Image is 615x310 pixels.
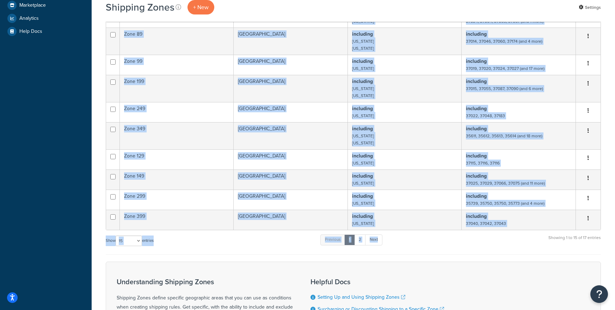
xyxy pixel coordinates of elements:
[466,58,487,65] b: including
[120,122,234,149] td: Zone 349
[352,160,374,166] small: [US_STATE]
[466,125,487,132] b: including
[352,192,373,200] b: including
[120,28,234,55] td: Zone 89
[120,190,234,210] td: Zone 299
[234,28,348,55] td: [GEOGRAPHIC_DATA]
[352,85,374,92] small: [US_STATE]
[120,210,234,230] td: Zone 399
[234,75,348,102] td: [GEOGRAPHIC_DATA]
[466,105,487,112] b: including
[352,220,374,227] small: [US_STATE]
[320,234,345,245] a: Previous
[19,16,39,22] span: Analytics
[193,3,209,11] span: + New
[466,220,506,227] small: 37040, 37042, 37043
[466,160,500,166] small: 37115, 37116, 37116
[466,213,487,220] b: including
[234,190,348,210] td: [GEOGRAPHIC_DATA]
[466,65,545,72] small: 37019, 37020, 37024, 37027 (and 17 more)
[352,93,374,99] small: [US_STATE]
[466,78,487,85] b: including
[116,236,142,246] select: Showentries
[466,172,487,180] b: including
[310,278,444,286] h3: Helpful Docs
[5,12,86,25] a: Analytics
[352,38,374,44] small: [US_STATE]
[466,180,545,186] small: 37025, 37029, 37066, 37075 (and 11 more)
[352,113,374,119] small: [US_STATE]
[466,30,487,38] b: including
[548,234,601,249] div: Showing 1 to 15 of 17 entries
[466,113,505,119] small: 37022, 37048, 37183
[352,133,374,139] small: [US_STATE]
[590,285,608,303] button: Open Resource Center
[352,105,373,112] b: including
[352,65,374,72] small: [US_STATE]
[352,78,373,85] b: including
[234,122,348,149] td: [GEOGRAPHIC_DATA]
[234,210,348,230] td: [GEOGRAPHIC_DATA]
[466,85,543,92] small: 37015, 37055, 37087, 37090 (and 6 more)
[466,200,545,207] small: 35739, 35750, 35750, 35773 (and 4 more)
[106,236,154,246] label: Show entries
[234,102,348,122] td: [GEOGRAPHIC_DATA]
[120,55,234,75] td: Zone 99
[466,133,542,139] small: 35611, 35612, 35613, 35614 (and 18 more)
[352,200,374,207] small: [US_STATE]
[352,125,373,132] b: including
[466,192,487,200] b: including
[5,25,86,38] a: Help Docs
[466,38,542,44] small: 37014, 37046, 37060, 37174 (and 4 more)
[354,234,366,245] a: 2
[352,45,374,52] small: [US_STATE]
[352,152,373,160] b: including
[106,0,174,14] h1: Shipping Zones
[234,149,348,169] td: [GEOGRAPHIC_DATA]
[365,234,382,245] a: Next
[579,2,601,12] a: Settings
[352,140,374,146] small: [US_STATE]
[120,102,234,122] td: Zone 249
[352,180,374,186] small: [US_STATE]
[120,75,234,102] td: Zone 199
[117,278,293,286] h3: Understanding Shipping Zones
[352,172,373,180] b: including
[352,30,373,38] b: including
[352,58,373,65] b: including
[234,169,348,190] td: [GEOGRAPHIC_DATA]
[352,213,373,220] b: including
[19,2,46,8] span: Marketplace
[19,29,42,35] span: Help Docs
[318,293,405,301] a: Setting Up and Using Shipping Zones
[120,169,234,190] td: Zone 149
[120,149,234,169] td: Zone 129
[466,152,487,160] b: including
[234,55,348,75] td: [GEOGRAPHIC_DATA]
[344,234,355,245] a: 1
